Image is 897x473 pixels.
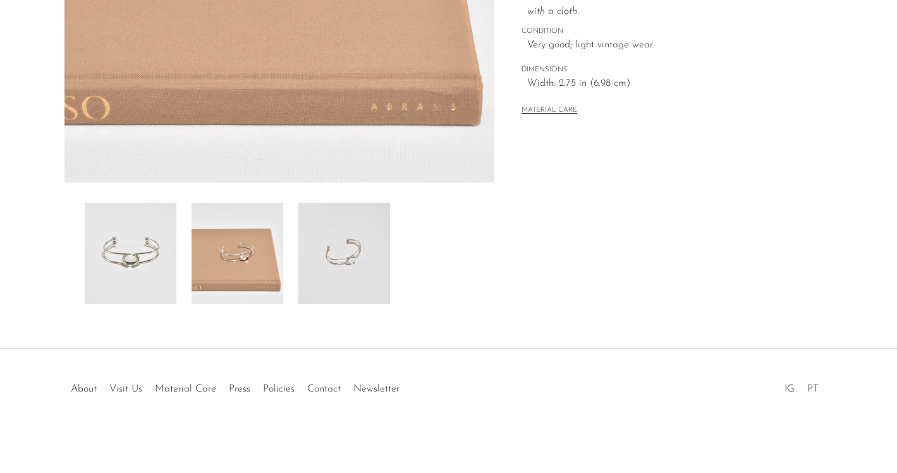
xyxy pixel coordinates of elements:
a: Material Care [155,384,216,394]
button: MATERIAL CARE [522,106,577,116]
span: DIMENSIONS [522,64,806,76]
img: Glass Cabochon Cuff Bracelet [298,203,390,304]
span: Very good; light vintage wear. [527,37,806,54]
span: Width: 2.75 in (6.98 cm) [527,76,806,92]
img: Glass Cabochon Cuff Bracelet [85,203,176,304]
a: Policies [263,384,295,394]
a: Visit Us [109,384,142,394]
a: Contact [307,384,341,394]
span: CONDITION [522,26,806,37]
a: IG [784,384,795,394]
ul: Quick links [64,374,406,398]
a: PT [807,384,819,394]
img: Glass Cabochon Cuff Bracelet [192,203,283,304]
a: Press [229,384,250,394]
ul: Social Medias [778,374,825,398]
a: About [71,384,97,394]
